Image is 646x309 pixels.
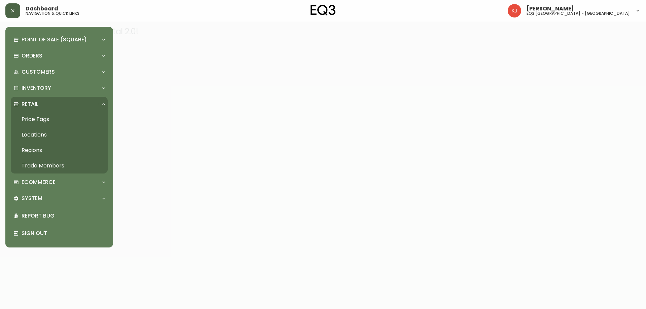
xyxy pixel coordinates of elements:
p: Orders [22,52,42,60]
img: logo [311,5,335,15]
p: Retail [22,101,38,108]
span: [PERSON_NAME] [527,6,574,11]
div: Sign Out [11,225,108,242]
a: Regions [11,143,108,158]
p: Point of Sale (Square) [22,36,87,43]
h5: navigation & quick links [26,11,79,15]
div: Point of Sale (Square) [11,32,108,47]
img: 24a625d34e264d2520941288c4a55f8e [508,4,521,17]
div: Customers [11,65,108,79]
div: Ecommerce [11,175,108,190]
a: Locations [11,127,108,143]
p: Inventory [22,84,51,92]
a: Trade Members [11,158,108,173]
div: Retail [11,97,108,112]
a: Price Tags [11,112,108,127]
div: Inventory [11,81,108,95]
p: Customers [22,68,55,76]
div: Orders [11,48,108,63]
div: System [11,191,108,206]
span: Dashboard [26,6,58,11]
div: Report Bug [11,207,108,225]
h5: eq3 [GEOGRAPHIC_DATA] - [GEOGRAPHIC_DATA] [527,11,630,15]
p: Ecommerce [22,179,56,186]
p: Report Bug [22,212,105,220]
p: System [22,195,42,202]
p: Sign Out [22,230,105,237]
